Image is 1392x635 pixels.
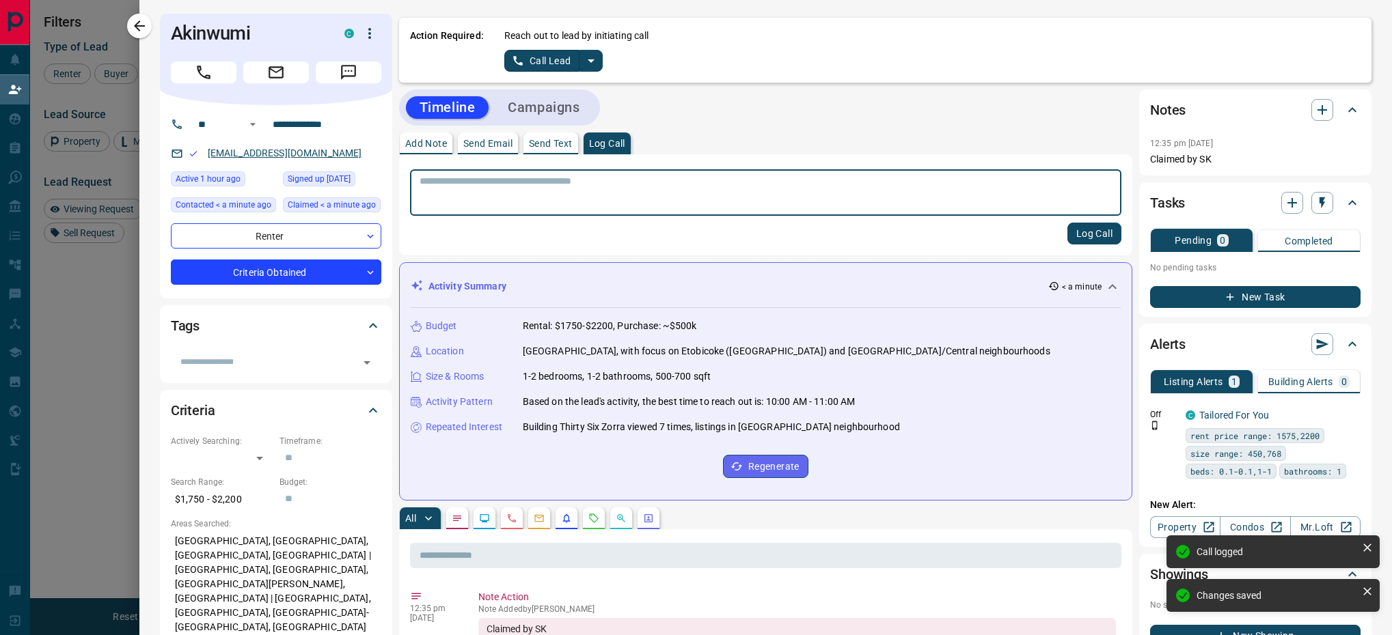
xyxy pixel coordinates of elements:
[1199,410,1269,421] a: Tailored For You
[588,513,599,524] svg: Requests
[1150,186,1361,219] div: Tasks
[316,61,381,83] span: Message
[1062,281,1102,293] p: < a minute
[1285,236,1333,246] p: Completed
[1175,236,1212,245] p: Pending
[245,116,261,132] button: Open
[534,513,545,524] svg: Emails
[643,513,654,524] svg: Agent Actions
[405,513,416,523] p: All
[344,29,354,38] div: condos.ca
[1284,464,1341,478] span: bathrooms: 1
[426,319,457,333] p: Budget
[1290,516,1361,538] a: Mr.Loft
[504,50,603,72] div: split button
[1150,99,1186,121] h2: Notes
[529,139,573,148] p: Send Text
[1150,152,1361,167] p: Claimed by SK
[1150,286,1361,308] button: New Task
[1150,558,1361,591] div: Showings
[1164,377,1223,386] p: Listing Alerts
[171,309,381,342] div: Tags
[561,513,572,524] svg: Listing Alerts
[1150,333,1186,355] h2: Alerts
[504,29,649,43] p: Reach out to lead by initiating call
[171,399,215,421] h2: Criteria
[1220,236,1225,245] p: 0
[1150,94,1361,126] div: Notes
[171,23,324,44] h1: Akinwumi
[523,344,1050,358] p: [GEOGRAPHIC_DATA], with focus on Etobicoke ([GEOGRAPHIC_DATA]) and [GEOGRAPHIC_DATA]/Central neig...
[1150,599,1361,611] p: No showings booked
[506,513,517,524] svg: Calls
[1150,498,1361,512] p: New Alert:
[176,172,241,186] span: Active 1 hour ago
[171,488,273,511] p: $1,750 - $2,200
[523,369,711,384] p: 1-2 bedrooms, 1-2 bathrooms, 500-700 sqft
[426,420,502,434] p: Repeated Interest
[426,369,485,384] p: Size & Rooms
[1150,408,1177,421] p: Off
[1197,546,1356,557] div: Call logged
[1150,516,1220,538] a: Property
[189,149,198,158] svg: Email Valid
[279,476,381,488] p: Budget:
[410,604,458,613] p: 12:35 pm
[523,420,900,434] p: Building Thirty Six Zorra viewed 7 times, listings in [GEOGRAPHIC_DATA] neighbourhood
[279,435,381,447] p: Timeframe:
[428,279,506,294] p: Activity Summary
[523,395,856,409] p: Based on the lead's activity, the best time to reach out is: 10:00 AM - 11:00 AM
[479,513,490,524] svg: Lead Browsing Activity
[1190,464,1272,478] span: beds: 0.1-0.1,1-1
[463,139,513,148] p: Send Email
[478,604,1116,614] p: Note Added by [PERSON_NAME]
[171,223,381,249] div: Renter
[208,147,362,158] a: [EMAIL_ADDRESS][DOMAIN_NAME]
[494,96,593,119] button: Campaigns
[478,590,1116,604] p: Note Action
[1197,590,1356,601] div: Changes saved
[171,315,200,337] h2: Tags
[171,476,273,488] p: Search Range:
[1150,192,1185,214] h2: Tasks
[171,394,381,427] div: Criteria
[1150,139,1213,148] p: 12:35 pm [DATE]
[410,613,458,623] p: [DATE]
[1067,223,1121,244] button: Log Call
[171,171,276,190] div: Wed Oct 15 2025
[288,172,351,186] span: Signed up [DATE]
[1150,257,1361,278] p: No pending tasks
[1341,377,1347,386] p: 0
[288,198,376,212] span: Claimed < a minute ago
[171,518,381,530] p: Areas Searched:
[243,61,309,83] span: Email
[523,319,697,333] p: Rental: $1750-$2200, Purchase: ~$500k
[171,61,236,83] span: Call
[1220,516,1290,538] a: Condos
[1186,410,1195,420] div: condos.ca
[357,353,377,372] button: Open
[426,395,493,409] p: Activity Pattern
[1190,429,1320,442] span: rent price range: 1575,2200
[176,198,271,212] span: Contacted < a minute ago
[616,513,627,524] svg: Opportunities
[283,197,381,216] div: Wed Oct 15 2025
[426,344,464,358] p: Location
[405,139,447,148] p: Add Note
[1190,447,1281,460] span: size range: 450,768
[1268,377,1333,386] p: Building Alerts
[452,513,463,524] svg: Notes
[1150,563,1208,585] h2: Showings
[171,435,273,447] p: Actively Searching:
[406,96,489,119] button: Timeline
[1150,421,1160,430] svg: Push Notification Only
[410,29,484,72] p: Action Required:
[723,455,808,478] button: Regenerate
[504,50,580,72] button: Call Lead
[1231,377,1237,386] p: 1
[171,197,276,216] div: Wed Oct 15 2025
[171,259,381,285] div: Criteria Obtained
[411,274,1121,299] div: Activity Summary< a minute
[1150,328,1361,361] div: Alerts
[283,171,381,190] div: Wed Aug 21 2024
